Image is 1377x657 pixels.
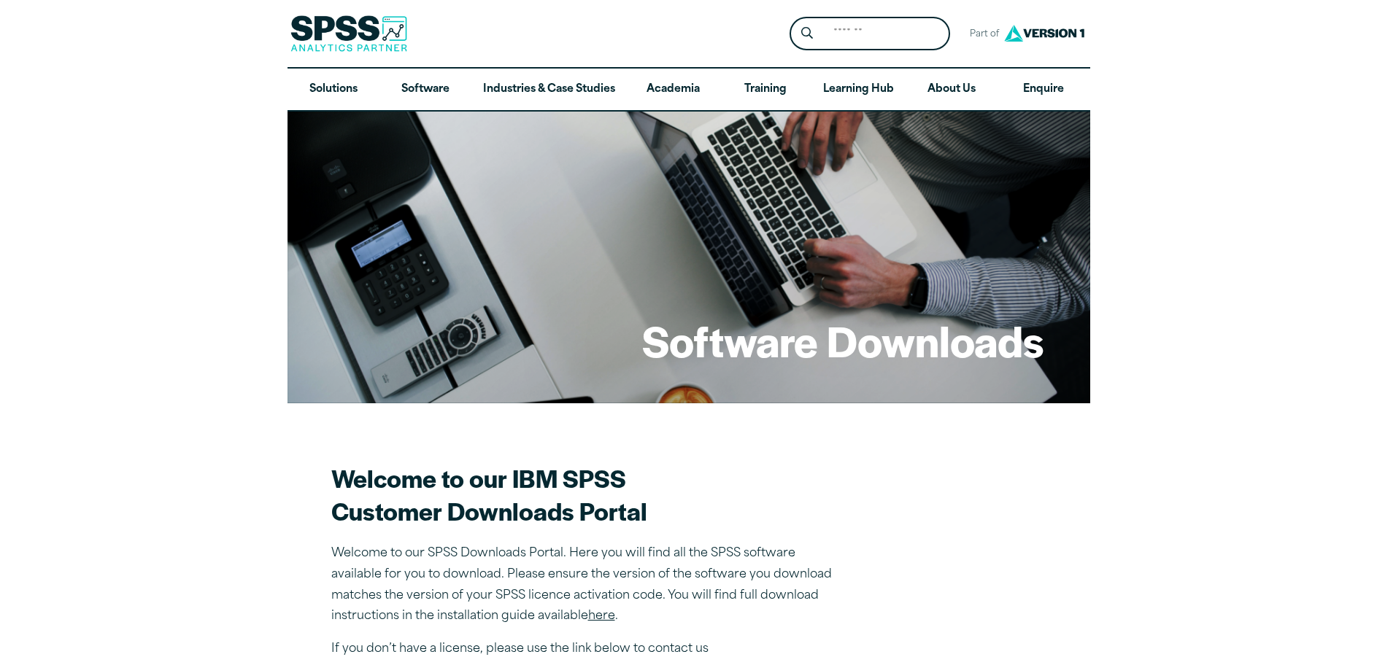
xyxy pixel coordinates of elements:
h2: Welcome to our IBM SPSS Customer Downloads Portal [331,462,842,527]
a: Training [719,69,811,111]
button: Search magnifying glass icon [793,20,820,47]
a: Enquire [998,69,1089,111]
a: Software [379,69,471,111]
span: Part of [962,24,1000,45]
h1: Software Downloads [642,312,1044,369]
svg: Search magnifying glass icon [801,27,813,39]
a: Learning Hub [811,69,906,111]
a: Solutions [288,69,379,111]
form: Site Header Search Form [790,17,950,51]
a: Industries & Case Studies [471,69,627,111]
a: here [588,610,615,622]
p: Welcome to our SPSS Downloads Portal. Here you will find all the SPSS software available for you ... [331,543,842,627]
a: Academia [627,69,719,111]
a: About Us [906,69,998,111]
img: Version1 Logo [1000,20,1088,47]
nav: Desktop version of site main menu [288,69,1090,111]
img: SPSS Analytics Partner [290,15,407,52]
